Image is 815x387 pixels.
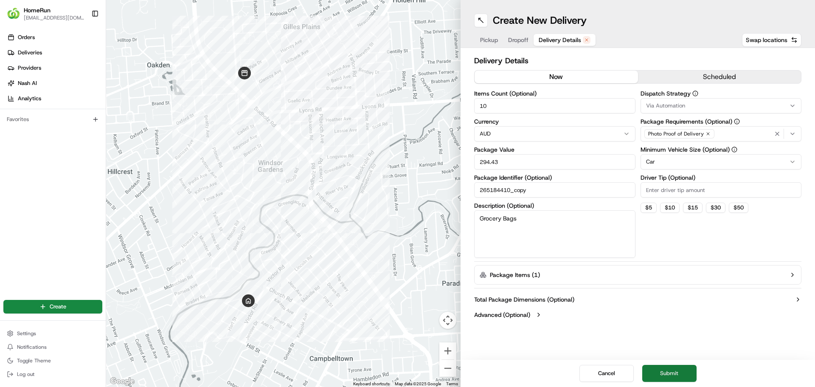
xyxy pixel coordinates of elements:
[29,81,139,90] div: Start new chat
[493,14,587,27] h1: Create New Delivery
[579,365,634,382] button: Cancel
[17,371,34,378] span: Log out
[474,265,801,285] button: Package Items (1)
[3,113,102,126] div: Favorites
[539,36,581,44] span: Delivery Details
[22,55,140,64] input: Clear
[3,76,106,90] a: Nash AI
[734,119,740,124] button: Package Requirements (Optional)
[641,182,802,198] input: Enter driver tip amount
[641,147,802,153] label: Minimum Vehicle Size (Optional)
[17,357,51,364] span: Toggle Theme
[490,271,540,279] label: Package Items ( 1 )
[3,31,106,44] a: Orders
[474,175,635,181] label: Package Identifier (Optional)
[446,381,458,386] a: Terms
[144,84,155,94] button: Start new chat
[474,147,635,153] label: Package Value
[3,328,102,339] button: Settings
[353,381,390,387] button: Keyboard shortcuts
[642,365,697,382] button: Submit
[439,312,456,329] button: Map camera controls
[29,90,107,96] div: We're available if you need us!
[683,203,703,213] button: $15
[641,98,802,113] button: Via Automation
[474,295,574,304] label: Total Package Dimensions (Optional)
[439,342,456,359] button: Zoom in
[60,144,103,150] a: Powered byPylon
[641,175,802,181] label: Driver Tip (Optional)
[108,376,136,387] img: Google
[7,7,20,20] img: HomeRun
[474,210,635,258] textarea: Grocery Bags
[648,130,704,137] span: Photo Proof of Delivery
[108,376,136,387] a: Open this area in Google Maps (opens a new window)
[474,203,635,209] label: Description (Optional)
[68,120,140,135] a: 💻API Documentation
[474,182,635,198] input: Enter package identifier
[729,203,748,213] button: $50
[5,120,68,135] a: 📗Knowledge Base
[474,90,635,96] label: Items Count (Optional)
[24,6,51,14] button: HomeRun
[8,124,15,131] div: 📗
[439,360,456,377] button: Zoom out
[638,71,801,83] button: scheduled
[80,123,136,132] span: API Documentation
[706,203,725,213] button: $30
[474,55,801,67] h2: Delivery Details
[3,300,102,314] button: Create
[18,34,35,41] span: Orders
[475,71,638,83] button: now
[474,119,635,124] label: Currency
[3,355,102,367] button: Toggle Theme
[3,46,106,59] a: Deliveries
[8,81,24,96] img: 1736555255976-a54dd68f-1ca7-489b-9aae-adbdc363a1c4
[3,3,88,24] button: HomeRunHomeRun[EMAIL_ADDRESS][DOMAIN_NAME]
[24,14,84,21] button: [EMAIL_ADDRESS][DOMAIN_NAME]
[3,61,106,75] a: Providers
[3,341,102,353] button: Notifications
[18,49,42,56] span: Deliveries
[72,124,79,131] div: 💻
[660,203,680,213] button: $10
[746,36,787,44] span: Swap locations
[474,311,530,319] label: Advanced (Optional)
[84,144,103,150] span: Pylon
[474,295,801,304] button: Total Package Dimensions (Optional)
[641,203,657,213] button: $5
[474,98,635,113] input: Enter number of items
[50,303,66,311] span: Create
[641,90,802,96] label: Dispatch Strategy
[480,36,498,44] span: Pickup
[17,123,65,132] span: Knowledge Base
[692,90,698,96] button: Dispatch Strategy
[474,311,801,319] button: Advanced (Optional)
[8,8,25,25] img: Nash
[3,368,102,380] button: Log out
[641,119,802,124] label: Package Requirements (Optional)
[18,64,41,72] span: Providers
[17,330,36,337] span: Settings
[18,79,37,87] span: Nash AI
[18,95,41,102] span: Analytics
[474,154,635,169] input: Enter package value
[17,344,47,350] span: Notifications
[641,126,802,141] button: Photo Proof of Delivery
[731,147,737,153] button: Minimum Vehicle Size (Optional)
[395,381,441,386] span: Map data ©2025 Google
[742,33,801,47] button: Swap locations
[3,92,106,105] a: Analytics
[508,36,528,44] span: Dropoff
[646,102,685,110] span: Via Automation
[8,34,155,48] p: Welcome 👋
